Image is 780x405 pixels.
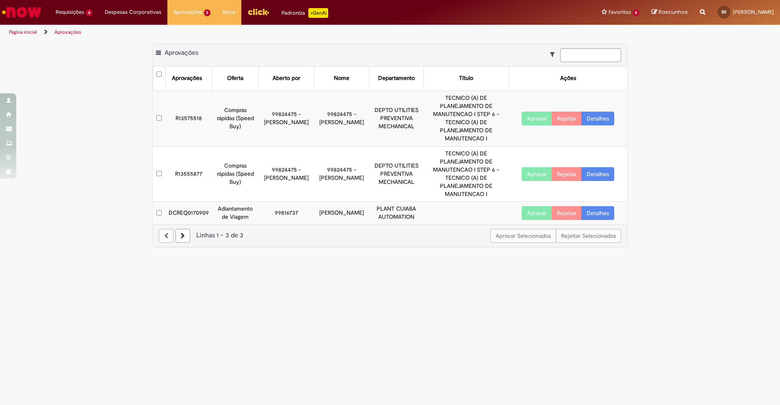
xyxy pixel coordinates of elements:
img: click_logo_yellow_360x200.png [247,6,269,18]
div: Departamento [378,74,415,82]
span: 6 [633,9,639,16]
a: Detalhes [581,112,614,125]
div: Título [459,74,473,82]
td: 99824475 - [PERSON_NAME] [314,146,369,202]
td: Adiantamento de Viagem [212,202,259,224]
button: Aprovar [522,112,552,125]
div: Oferta [227,74,243,82]
td: DCREQ0170909 [165,202,212,224]
span: Aprovações [165,49,198,57]
td: R13555877 [165,146,212,202]
td: [PERSON_NAME] [314,202,369,224]
i: Mostrar filtros para: Suas Solicitações [550,52,559,57]
td: TECNICO (A) DE PLANEJAMENTO DE MANUTENCAO I STEP 6 - TECNICO (A) DE PLANEJAMENTO DE MANUTENCAO I [423,90,509,146]
a: Aprovações [54,29,81,35]
div: Aberto por [273,74,300,82]
td: 99824475 - [PERSON_NAME] [259,90,314,146]
button: Rejeitar [552,167,582,181]
div: Linhas 1 − 3 de 3 [159,231,621,240]
button: Rejeitar [552,112,582,125]
td: Compras rápidas (Speed Buy) [212,146,259,202]
div: Ações [560,74,576,82]
ul: Trilhas de página [6,25,514,40]
span: More [223,8,235,16]
th: Aprovações [165,67,212,90]
span: Aprovações [173,8,202,16]
a: Detalhes [581,167,614,181]
p: +GenAi [308,8,328,18]
button: Aprovar [522,167,552,181]
span: 6 [86,9,93,16]
img: ServiceNow [1,4,43,20]
td: TECNICO (A) DE PLANEJAMENTO DE MANUTENCAO I STEP 6 - TECNICO (A) DE PLANEJAMENTO DE MANUTENCAO I [423,146,509,202]
span: Requisições [56,8,84,16]
span: 3 [204,9,211,16]
button: Aprovar [522,206,552,220]
div: Nome [334,74,349,82]
td: Compras rápidas (Speed Buy) [212,90,259,146]
a: Página inicial [9,29,37,35]
td: 99824475 - [PERSON_NAME] [259,146,314,202]
span: Favoritos [609,8,631,16]
a: Rascunhos [652,9,688,16]
td: 99824475 - [PERSON_NAME] [314,90,369,146]
td: DEPTO UTILITIES PREVENTIVA MECHANICAL [369,146,423,202]
a: Detalhes [581,206,614,220]
span: [PERSON_NAME] [733,9,774,15]
div: Aprovações [172,74,202,82]
span: Rascunhos [659,8,688,16]
button: Rejeitar [552,206,582,220]
td: 99816737 [259,202,314,224]
span: BR [721,9,726,15]
div: Padroniza [282,8,328,18]
td: R13575518 [165,90,212,146]
td: PLANT CUIABA AUTOMATION [369,202,423,224]
td: DEPTO UTILITIES PREVENTIVA MECHANICAL [369,90,423,146]
span: Despesas Corporativas [105,8,161,16]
